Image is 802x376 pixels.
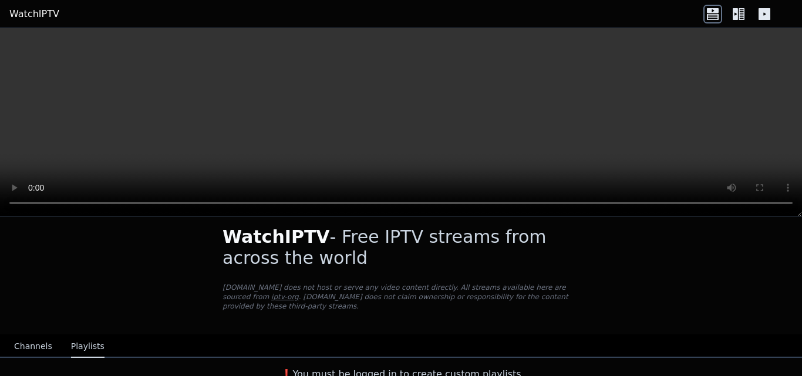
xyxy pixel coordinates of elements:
[9,7,59,21] a: WatchIPTV
[71,336,105,358] button: Playlists
[223,283,579,311] p: [DOMAIN_NAME] does not host or serve any video content directly. All streams available here are s...
[223,226,579,269] h1: - Free IPTV streams from across the world
[271,293,299,301] a: iptv-org
[223,226,330,247] span: WatchIPTV
[14,336,52,358] button: Channels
